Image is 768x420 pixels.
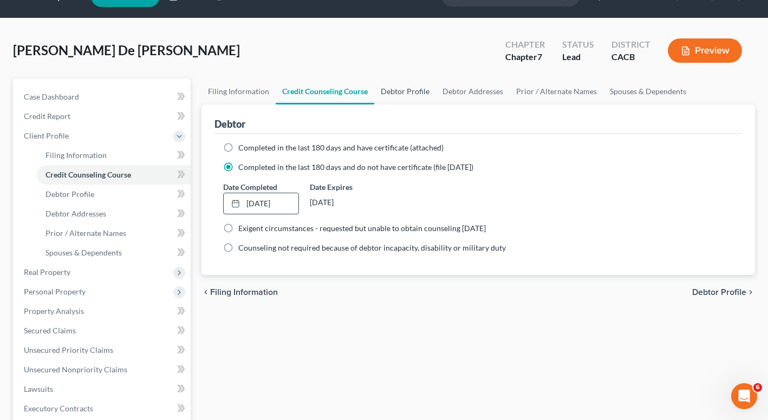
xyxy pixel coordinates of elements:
a: Case Dashboard [15,87,191,107]
span: Debtor Profile [692,288,746,297]
span: Exigent circumstances - requested but unable to obtain counseling [DATE] [238,224,486,233]
div: Status [562,38,594,51]
a: Spouses & Dependents [37,243,191,262]
span: Filing Information [210,288,278,297]
a: Unsecured Nonpriority Claims [15,360,191,379]
span: Personal Property [24,287,86,296]
a: Debtor Profile [37,185,191,204]
i: chevron_left [201,288,210,297]
span: [PERSON_NAME] De [PERSON_NAME] [13,42,240,58]
div: District [611,38,650,51]
div: CACB [611,51,650,63]
span: Unsecured Nonpriority Claims [24,365,127,374]
div: Lead [562,51,594,63]
span: Case Dashboard [24,92,79,101]
span: 6 [753,383,762,392]
span: Property Analysis [24,306,84,316]
iframe: Intercom live chat [731,383,757,409]
a: Property Analysis [15,301,191,321]
a: Prior / Alternate Names [510,78,603,104]
a: Unsecured Priority Claims [15,340,191,360]
span: Debtor Profile [45,189,94,199]
a: Debtor Addresses [436,78,510,104]
span: Credit Counseling Course [45,170,131,179]
a: Debtor Addresses [37,204,191,224]
a: Credit Counseling Course [276,78,374,104]
button: chevron_left Filing Information [201,288,278,297]
a: [DATE] [224,193,298,214]
span: Filing Information [45,150,107,160]
span: Spouses & Dependents [45,248,122,257]
span: Counseling not required because of debtor incapacity, disability or military duty [238,243,506,252]
div: Chapter [505,51,545,63]
div: Chapter [505,38,545,51]
a: Filing Information [201,78,276,104]
a: Credit Counseling Course [37,165,191,185]
i: chevron_right [746,288,755,297]
span: Unsecured Priority Claims [24,345,113,355]
a: Filing Information [37,146,191,165]
a: Executory Contracts [15,399,191,418]
span: Credit Report [24,111,70,121]
span: Completed in the last 180 days and have certificate (attached) [238,143,444,152]
button: Preview [668,38,742,63]
span: 7 [537,51,542,62]
label: Date Expires [310,181,386,193]
button: Debtor Profile chevron_right [692,288,755,297]
div: Debtor [214,117,245,130]
a: Secured Claims [15,321,191,340]
span: Client Profile [24,131,69,140]
div: [DATE] [310,193,386,212]
label: Date Completed [223,181,277,193]
span: Executory Contracts [24,404,93,413]
a: Lawsuits [15,379,191,399]
span: Prior / Alternate Names [45,228,126,238]
a: Debtor Profile [374,78,436,104]
span: Lawsuits [24,384,53,393]
a: Prior / Alternate Names [37,224,191,243]
span: Secured Claims [24,326,76,335]
span: Real Property [24,267,70,277]
a: Credit Report [15,107,191,126]
span: Debtor Addresses [45,209,106,218]
span: Completed in the last 180 days and do not have certificate (file [DATE]) [238,162,473,172]
a: Spouses & Dependents [603,78,693,104]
